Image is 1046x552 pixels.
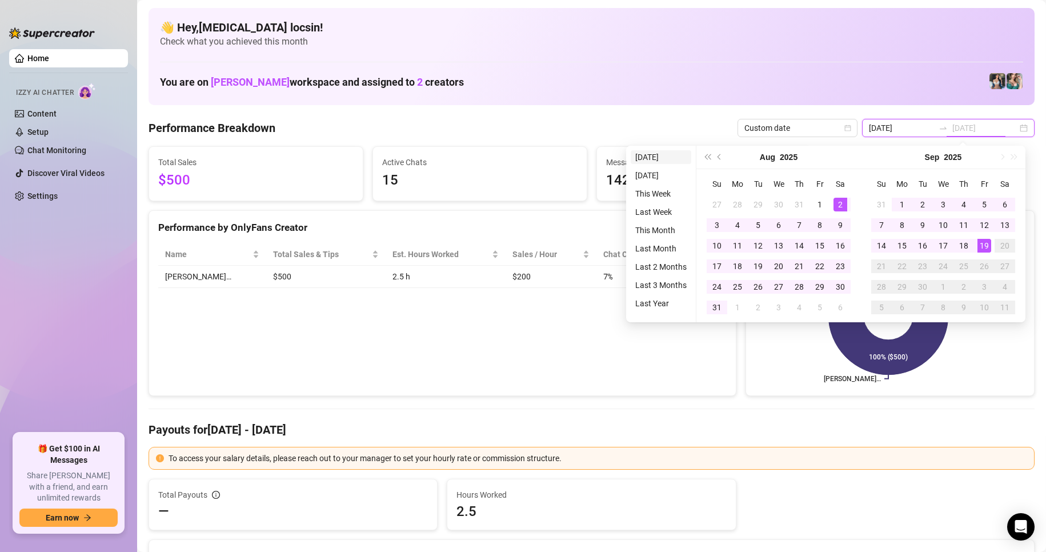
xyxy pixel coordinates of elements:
td: 2025-07-31 [789,194,809,215]
td: 2025-08-23 [830,256,851,277]
span: Sales / Hour [512,248,580,261]
div: 1 [895,198,909,211]
div: 2 [833,198,847,211]
th: We [768,174,789,194]
td: 2025-09-03 [768,297,789,318]
td: 2025-08-03 [707,215,727,235]
div: 28 [792,280,806,294]
li: This Month [631,223,691,237]
div: 5 [813,301,827,314]
button: Choose a month [760,146,775,169]
li: Last Week [631,205,691,219]
td: 2025-09-25 [953,256,974,277]
span: Check what you achieved this month [160,35,1023,48]
th: Su [871,174,892,194]
td: 2025-08-16 [830,235,851,256]
td: $200 [506,266,596,288]
span: Hours Worked [456,489,726,501]
th: Name [158,243,266,266]
td: 2025-09-19 [974,235,995,256]
div: 20 [998,239,1012,253]
div: 4 [731,218,744,232]
div: 23 [833,259,847,273]
img: logo-BBDzfeDw.svg [9,27,95,39]
td: 2025-10-03 [974,277,995,297]
span: Custom date [744,119,851,137]
li: Last 2 Months [631,260,691,274]
div: 24 [936,259,950,273]
div: 30 [916,280,929,294]
td: 2025-09-17 [933,235,953,256]
th: Sa [830,174,851,194]
h4: 👋 Hey, [MEDICAL_DATA] locsin ! [160,19,1023,35]
li: [DATE] [631,150,691,164]
td: 2025-08-14 [789,235,809,256]
td: 2025-08-28 [789,277,809,297]
td: 2025-08-21 [789,256,809,277]
td: 2025-10-04 [995,277,1015,297]
span: Total Sales [158,156,354,169]
td: [PERSON_NAME]… [158,266,266,288]
div: 4 [998,280,1012,294]
td: 2025-09-04 [789,297,809,318]
td: 2025-07-29 [748,194,768,215]
div: 22 [895,259,909,273]
td: 2025-09-15 [892,235,912,256]
th: Th [789,174,809,194]
div: 18 [731,259,744,273]
div: 21 [875,259,888,273]
td: 2025-08-06 [768,215,789,235]
div: 10 [936,218,950,232]
td: 2025-09-05 [974,194,995,215]
span: to [939,123,948,133]
div: 1 [936,280,950,294]
text: [PERSON_NAME]… [824,375,881,383]
td: 2025-08-25 [727,277,748,297]
div: 31 [875,198,888,211]
a: Content [27,109,57,118]
td: 2025-10-11 [995,297,1015,318]
div: 11 [731,239,744,253]
th: Sales / Hour [506,243,596,266]
span: 🎁 Get $100 in AI Messages [19,443,118,466]
td: 2025-09-27 [995,256,1015,277]
div: 5 [751,218,765,232]
td: 2025-10-08 [933,297,953,318]
td: 2025-08-15 [809,235,830,256]
div: 25 [957,259,971,273]
a: Setup [27,127,49,137]
div: 5 [875,301,888,314]
div: 30 [833,280,847,294]
div: 7 [916,301,929,314]
td: 2025-08-08 [809,215,830,235]
div: 8 [895,218,909,232]
li: Last Month [631,242,691,255]
div: 31 [792,198,806,211]
div: 15 [813,239,827,253]
span: [PERSON_NAME] [211,76,290,88]
td: 2025-10-01 [933,277,953,297]
td: 2025-09-08 [892,215,912,235]
div: 29 [895,280,909,294]
td: 2025-08-11 [727,235,748,256]
div: 24 [710,280,724,294]
td: 2025-08-29 [809,277,830,297]
li: Last 3 Months [631,278,691,292]
td: 2025-08-19 [748,256,768,277]
span: arrow-right [83,514,91,522]
th: Fr [974,174,995,194]
td: 2025-09-13 [995,215,1015,235]
td: 2025-08-02 [830,194,851,215]
td: 2025-07-27 [707,194,727,215]
a: Chat Monitoring [27,146,86,155]
td: 2025-09-02 [748,297,768,318]
td: 2025-09-16 [912,235,933,256]
div: 20 [772,259,785,273]
div: 27 [710,198,724,211]
div: 29 [751,198,765,211]
div: 3 [772,301,785,314]
h1: You are on workspace and assigned to creators [160,76,464,89]
td: 2025-10-09 [953,297,974,318]
td: 2025-09-30 [912,277,933,297]
span: Total Sales & Tips [273,248,370,261]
